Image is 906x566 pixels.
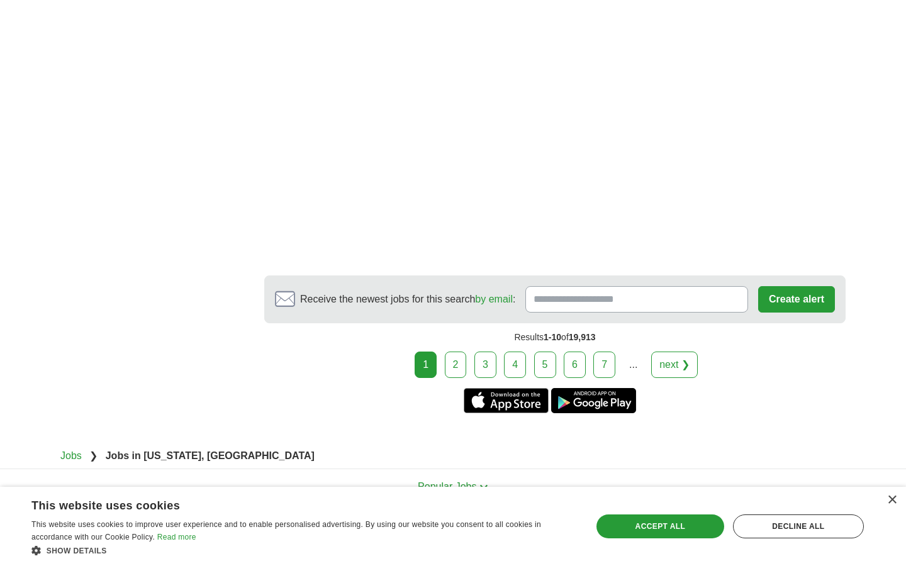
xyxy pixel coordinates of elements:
[596,514,724,538] div: Accept all
[300,292,515,307] span: Receive the newest jobs for this search :
[569,332,596,342] span: 19,913
[31,544,576,557] div: Show details
[31,494,544,513] div: This website uses cookies
[415,352,437,378] div: 1
[651,352,698,378] a: next ❯
[474,352,496,378] a: 3
[733,514,864,538] div: Decline all
[264,323,846,352] div: Results of
[445,352,467,378] a: 2
[47,547,107,555] span: Show details
[157,533,196,541] a: Read more, opens a new window
[504,352,526,378] a: 4
[593,352,615,378] a: 7
[621,352,646,377] div: ...
[564,352,586,378] a: 6
[479,484,488,490] img: toggle icon
[887,496,897,505] div: Close
[418,481,476,492] span: Popular Jobs
[758,286,835,313] button: Create alert
[464,388,549,413] a: Get the iPhone app
[551,388,636,413] a: Get the Android app
[31,520,541,541] span: This website uses cookies to improve user experience and to enable personalised advertising. By u...
[89,450,98,461] span: ❯
[544,332,561,342] span: 1-10
[475,294,513,304] a: by email
[534,352,556,378] a: 5
[60,450,82,461] a: Jobs
[106,450,315,461] strong: Jobs in [US_STATE], [GEOGRAPHIC_DATA]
